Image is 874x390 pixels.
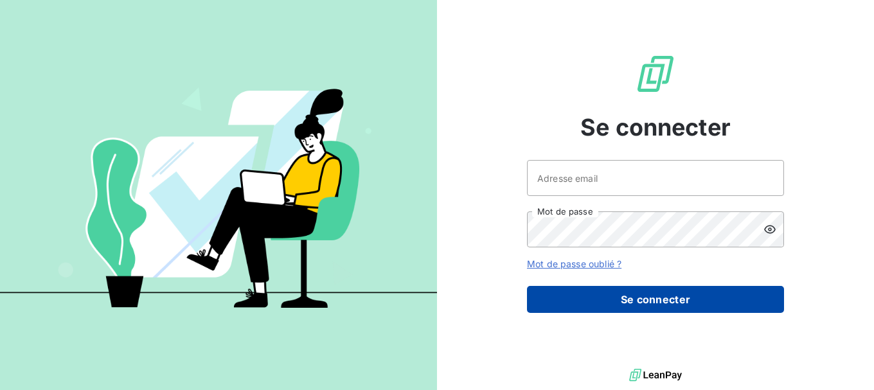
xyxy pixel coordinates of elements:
img: Logo LeanPay [635,53,676,94]
a: Mot de passe oublié ? [527,258,621,269]
input: placeholder [527,160,784,196]
img: logo [629,366,682,385]
span: Se connecter [580,110,731,145]
button: Se connecter [527,286,784,313]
